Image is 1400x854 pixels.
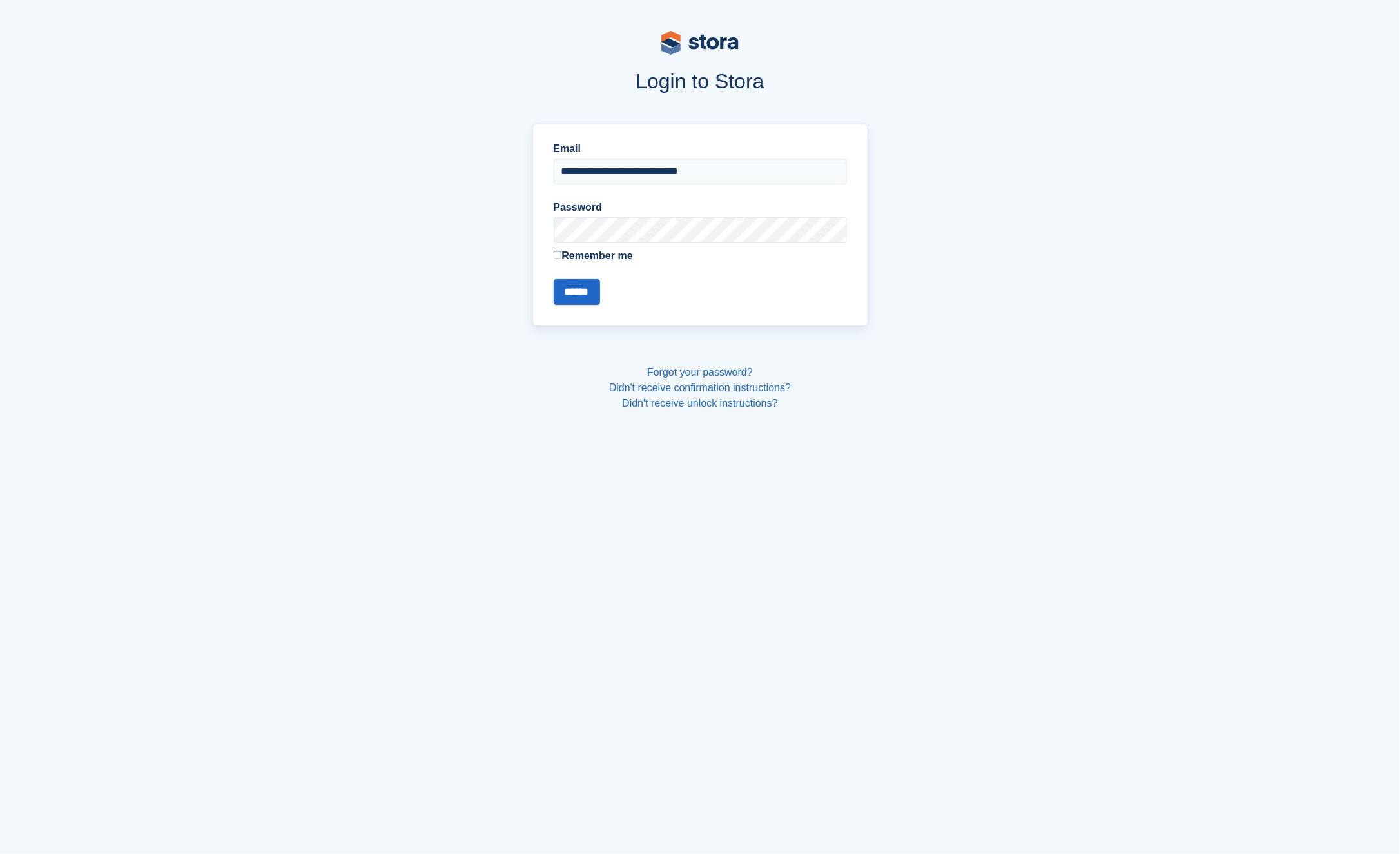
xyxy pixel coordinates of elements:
[554,251,562,259] input: Remember me
[647,367,753,378] a: Forgot your password?
[622,398,777,409] a: Didn't receive unlock instructions?
[554,200,847,215] label: Password
[554,248,847,264] label: Remember me
[554,141,847,157] label: Email
[286,70,1114,93] h1: Login to Stora
[661,31,739,55] img: stora-logo-53a41332b3708ae10de48c4981b4e9114cc0af31d8433b30ea865607fb682f29.svg
[609,382,791,393] a: Didn't receive confirmation instructions?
